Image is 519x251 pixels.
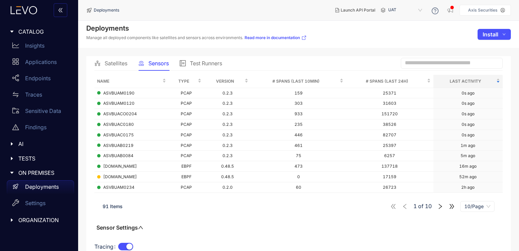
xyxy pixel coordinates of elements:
div: TESTS [4,151,74,166]
th: Version [204,75,251,88]
span: Name [97,78,161,85]
span: 1 [413,203,417,209]
p: Manage all deployed components like satellites and sensors across environments. [86,35,307,40]
span: double-left [58,7,63,14]
span: [DOMAIN_NAME] [103,164,137,169]
span: caret-right [10,170,14,175]
span: 235 [294,122,303,127]
button: Tracing [118,243,133,250]
span: of [413,203,432,209]
span: Sensors [148,60,169,66]
a: Deployments [7,180,74,197]
span: ASVBUAM0120 [103,101,135,106]
div: 0s ago [462,133,475,137]
button: double-left [54,3,67,17]
td: 0.48.5 [204,161,251,172]
span: ASVBUAB0084 [103,153,133,158]
span: 473 [294,164,303,169]
span: 25397 [383,143,396,148]
a: Findings [7,120,74,137]
span: 25371 [383,90,396,96]
span: caret-right [10,218,14,222]
span: 0 [297,174,300,179]
span: 31603 [383,101,396,106]
span: caret-right [10,29,14,34]
span: Install [483,31,498,37]
span: ASVBUAB0219 [103,143,133,148]
td: PCAP [169,140,204,151]
td: PCAP [169,109,204,119]
span: Last Activity [436,78,495,85]
span: UAT [388,5,424,16]
span: Test Runners [190,60,222,66]
span: # Spans (last 10min) [254,78,338,85]
td: EBPF [169,161,204,172]
td: 0.48.5 [204,172,251,182]
span: ASVBUAM0234 [103,185,135,190]
span: caret-right [10,156,14,161]
div: 0s ago [462,122,475,127]
span: 38526 [383,122,396,127]
th: # Spans (last 24h) [346,75,433,88]
p: Endpoints [25,75,51,81]
div: ORGANIZATION [4,213,74,227]
span: TESTS [18,155,69,162]
td: 0.2.3 [204,130,251,140]
p: Deployments [25,184,59,190]
div: 0s ago [462,101,475,106]
span: 6257 [384,153,395,158]
a: Read more in documentation [245,35,307,40]
span: right [437,203,443,210]
span: ORGANIZATION [18,217,69,223]
span: ASVBUACO0204 [103,112,137,116]
span: # Spans (last 24h) [349,78,426,85]
td: 0.2.3 [204,88,251,99]
span: Type [172,78,196,85]
div: 0s ago [462,112,475,116]
span: 82707 [383,132,396,137]
p: Traces [25,91,42,98]
div: 5m ago [461,153,475,158]
span: ASVBUAC0180 [103,122,134,127]
span: 17159 [383,174,396,179]
span: ASVBUAC0175 [103,133,134,137]
span: Version [207,78,243,85]
td: 0.2.3 [204,109,251,119]
span: 303 [294,101,303,106]
p: Applications [25,59,57,65]
span: swap [12,91,19,98]
span: 461 [294,143,303,148]
span: 91 Items [103,203,123,209]
span: CATALOG [18,29,69,35]
span: 933 [294,111,303,116]
a: Endpoints [7,71,74,88]
span: double-right [449,203,455,210]
span: Satellites [105,60,127,66]
span: 137718 [381,164,398,169]
td: PCAP [169,130,204,140]
p: Insights [25,43,44,49]
td: 0.2.3 [204,140,251,151]
a: Applications [7,55,74,71]
span: 159 [294,90,303,96]
button: Installdown [478,29,511,40]
span: 60 [296,185,301,190]
span: 446 [294,132,303,137]
td: PCAP [169,119,204,130]
span: up [138,225,143,230]
div: 52m ago [459,174,477,179]
td: PCAP [169,182,204,193]
a: Insights [7,39,74,55]
td: PCAP [169,88,204,99]
div: 1m ago [461,143,475,148]
td: 0.2.3 [204,98,251,109]
td: PCAP [169,98,204,109]
span: Launch API Portal [341,8,375,13]
p: Sensitive Data [25,108,61,114]
th: # Spans (last 10min) [251,75,346,88]
td: 0.2.3 [204,151,251,161]
a: Traces [7,88,74,104]
a: Sensitive Data [7,104,74,120]
p: Axis Securities [468,8,498,13]
a: Settings [7,197,74,213]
